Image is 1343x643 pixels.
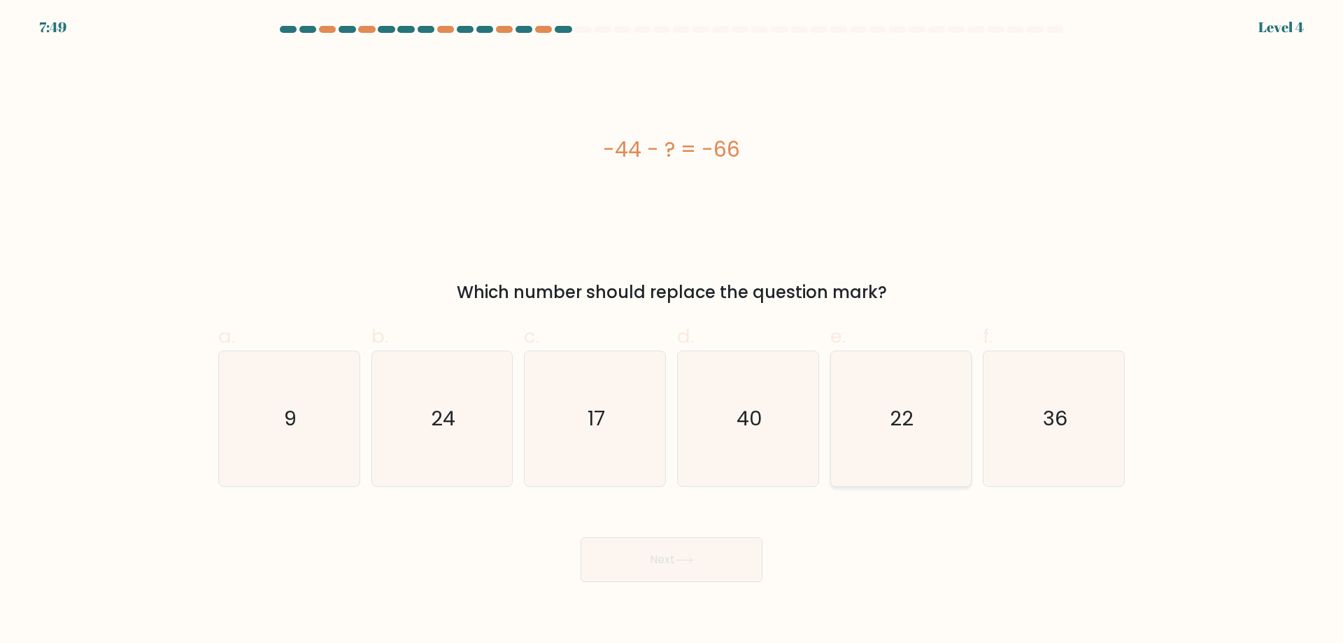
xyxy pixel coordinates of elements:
span: e. [830,323,846,350]
span: b. [371,323,388,350]
div: Level 4 [1258,17,1304,38]
div: -44 - ? = -66 [218,134,1125,165]
span: f. [983,323,993,350]
button: Next [581,537,762,582]
text: 36 [1043,404,1067,432]
text: 40 [737,404,762,432]
span: c. [524,323,539,350]
div: Which number should replace the question mark? [227,280,1116,305]
text: 24 [431,404,455,432]
text: 22 [890,404,914,432]
span: d. [677,323,694,350]
span: a. [218,323,235,350]
text: 9 [284,404,297,432]
div: 7:49 [39,17,66,38]
text: 17 [588,404,605,432]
